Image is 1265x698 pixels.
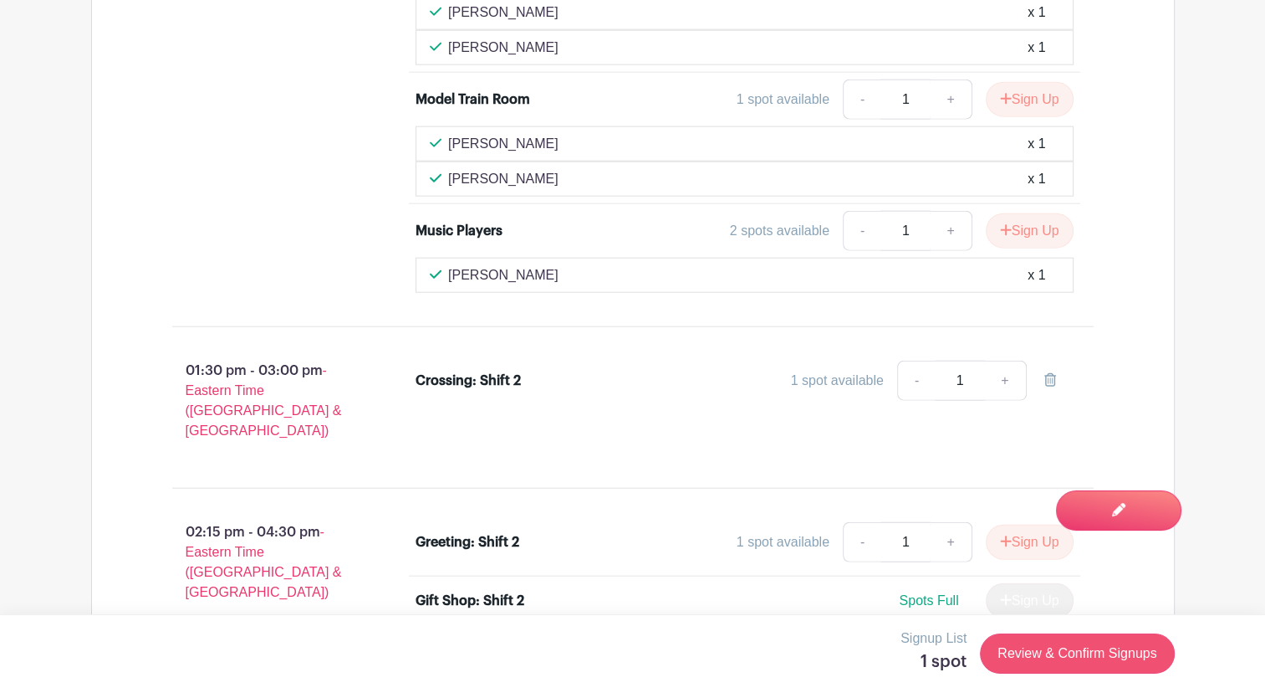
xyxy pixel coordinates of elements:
[930,80,972,120] a: +
[843,80,881,120] a: -
[897,361,936,401] a: -
[448,265,559,285] p: [PERSON_NAME]
[145,516,390,609] p: 02:15 pm - 04:30 pm
[416,532,519,552] div: Greeting: Shift 2
[980,634,1174,674] a: Review & Confirm Signups
[448,3,559,23] p: [PERSON_NAME]
[900,629,967,649] p: Signup List
[145,354,390,448] p: 01:30 pm - 03:00 pm
[416,221,502,241] div: Music Players
[1028,134,1045,154] div: x 1
[791,371,884,391] div: 1 spot available
[986,525,1074,560] button: Sign Up
[448,169,559,189] p: [PERSON_NAME]
[448,38,559,58] p: [PERSON_NAME]
[1028,265,1045,285] div: x 1
[843,522,881,562] a: -
[930,522,972,562] a: +
[1028,3,1045,23] div: x 1
[416,371,521,391] div: Crossing: Shift 2
[416,90,530,110] div: Model Train Room
[737,532,829,552] div: 1 spot available
[448,134,559,154] p: [PERSON_NAME]
[186,363,342,438] span: - Eastern Time ([GEOGRAPHIC_DATA] & [GEOGRAPHIC_DATA])
[843,211,881,251] a: -
[1028,169,1045,189] div: x 1
[986,213,1074,249] button: Sign Up
[984,361,1026,401] a: +
[900,652,967,672] h5: 1 spot
[737,90,829,110] div: 1 spot available
[730,221,829,241] div: 2 spots available
[1028,38,1045,58] div: x 1
[930,211,972,251] a: +
[186,525,342,599] span: - Eastern Time ([GEOGRAPHIC_DATA] & [GEOGRAPHIC_DATA])
[899,593,958,608] span: Spots Full
[986,82,1074,117] button: Sign Up
[416,591,524,611] div: Gift Shop: Shift 2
